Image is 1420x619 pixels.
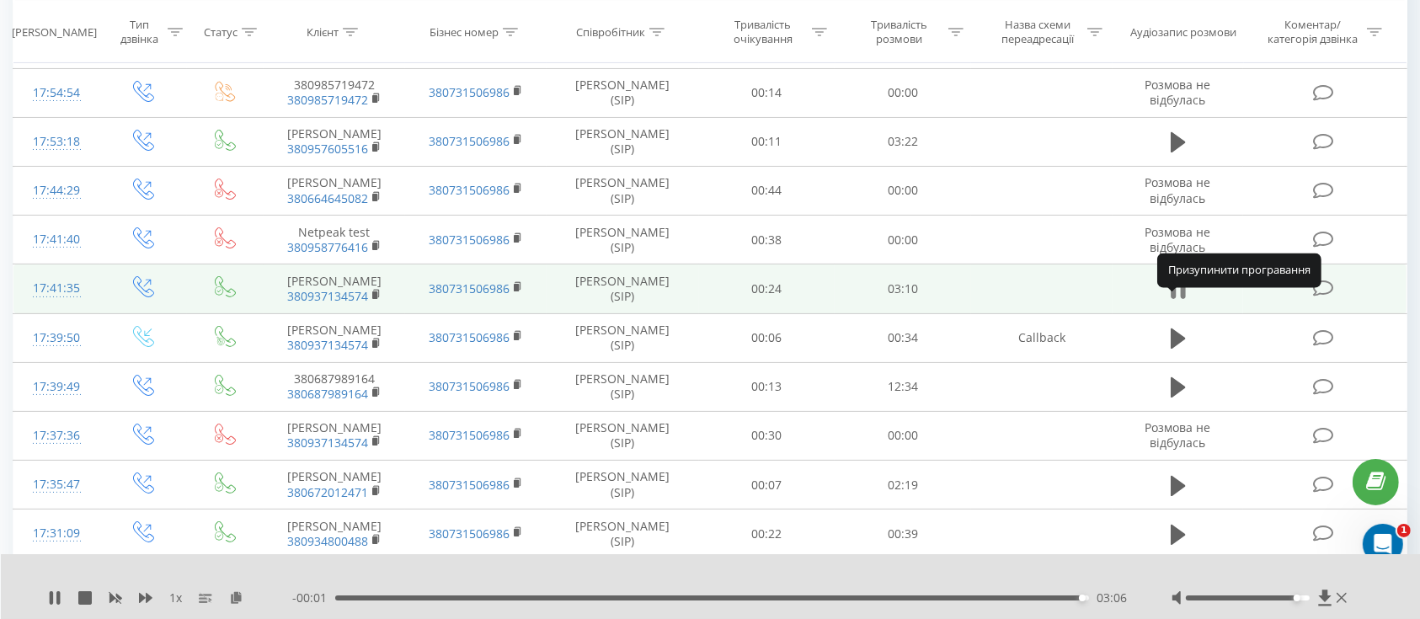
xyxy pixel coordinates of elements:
td: 00:22 [699,510,835,558]
div: Коментар/категорія дзвінка [1264,18,1363,46]
div: 17:54:54 [30,77,83,109]
td: [PERSON_NAME] [264,411,405,460]
td: 00:00 [835,216,971,264]
td: [PERSON_NAME] (SIP) [547,411,699,460]
span: Розмова не відбулась [1145,77,1211,108]
td: 00:30 [699,411,835,460]
div: Призупинити програвання [1157,253,1321,287]
a: 380937134574 [287,337,368,353]
div: 17:41:35 [30,272,83,305]
a: 380958776416 [287,239,368,255]
div: Клієнт [307,24,339,39]
div: Accessibility label [1079,595,1086,601]
td: 00:11 [699,117,835,166]
td: [PERSON_NAME] [264,461,405,510]
a: 380731506986 [429,84,510,100]
td: [PERSON_NAME] [264,510,405,558]
td: [PERSON_NAME] (SIP) [547,510,699,558]
div: 17:37:36 [30,419,83,452]
a: 380937134574 [287,435,368,451]
td: [PERSON_NAME] (SIP) [547,313,699,362]
td: 00:39 [835,510,971,558]
div: 17:35:47 [30,468,83,501]
td: [PERSON_NAME] (SIP) [547,166,699,215]
div: 17:41:40 [30,223,83,256]
a: 380934800488 [287,533,368,549]
td: 00:00 [835,166,971,215]
td: [PERSON_NAME] (SIP) [547,461,699,510]
a: 380731506986 [429,477,510,493]
td: 03:22 [835,117,971,166]
div: 17:44:29 [30,174,83,207]
td: [PERSON_NAME] [264,264,405,313]
td: 00:00 [835,68,971,117]
td: 12:34 [835,362,971,411]
td: 02:19 [835,461,971,510]
td: 00:06 [699,313,835,362]
td: 00:07 [699,461,835,510]
td: [PERSON_NAME] (SIP) [547,68,699,117]
div: 17:39:50 [30,322,83,355]
div: Назва схеми переадресації [993,18,1083,46]
a: 380731506986 [429,526,510,542]
td: 03:10 [835,264,971,313]
td: [PERSON_NAME] (SIP) [547,216,699,264]
td: 380985719472 [264,68,405,117]
span: 1 [1397,524,1411,537]
div: 17:39:49 [30,371,83,403]
td: [PERSON_NAME] (SIP) [547,264,699,313]
td: 00:13 [699,362,835,411]
div: Аудіозапис розмови [1130,24,1236,39]
td: 00:34 [835,313,971,362]
a: 380731506986 [429,280,510,296]
a: 380672012471 [287,484,368,500]
span: Розмова не відбулась [1145,419,1211,451]
a: 380664645082 [287,190,368,206]
div: Бізнес номер [430,24,499,39]
td: Netpeak test [264,216,405,264]
a: 380985719472 [287,92,368,108]
td: 00:44 [699,166,835,215]
div: Співробітник [576,24,645,39]
div: 17:53:18 [30,125,83,158]
div: Тривалість розмови [854,18,944,46]
a: 380731506986 [429,378,510,394]
span: 03:06 [1097,590,1128,606]
td: [PERSON_NAME] (SIP) [547,117,699,166]
span: 1 x [169,590,182,606]
span: Розмова не відбулась [1145,174,1211,205]
td: Callback [971,313,1113,362]
div: Тип дзвінка [115,18,163,46]
td: 00:24 [699,264,835,313]
div: [PERSON_NAME] [12,24,97,39]
a: 380687989164 [287,386,368,402]
span: - 00:01 [292,590,335,606]
td: [PERSON_NAME] [264,117,405,166]
div: Статус [204,24,238,39]
td: 380687989164 [264,362,405,411]
a: 380731506986 [429,133,510,149]
td: [PERSON_NAME] [264,166,405,215]
div: Тривалість очікування [718,18,808,46]
iframe: Intercom live chat [1363,524,1403,564]
span: Розмова не відбулась [1145,224,1211,255]
td: 00:14 [699,68,835,117]
div: 17:31:09 [30,517,83,550]
a: 380731506986 [429,182,510,198]
td: [PERSON_NAME] (SIP) [547,362,699,411]
td: 00:38 [699,216,835,264]
a: 380937134574 [287,288,368,304]
div: Accessibility label [1294,595,1300,601]
td: 00:00 [835,411,971,460]
a: 380731506986 [429,427,510,443]
a: 380957605516 [287,141,368,157]
a: 380731506986 [429,232,510,248]
td: [PERSON_NAME] [264,313,405,362]
a: 380731506986 [429,329,510,345]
